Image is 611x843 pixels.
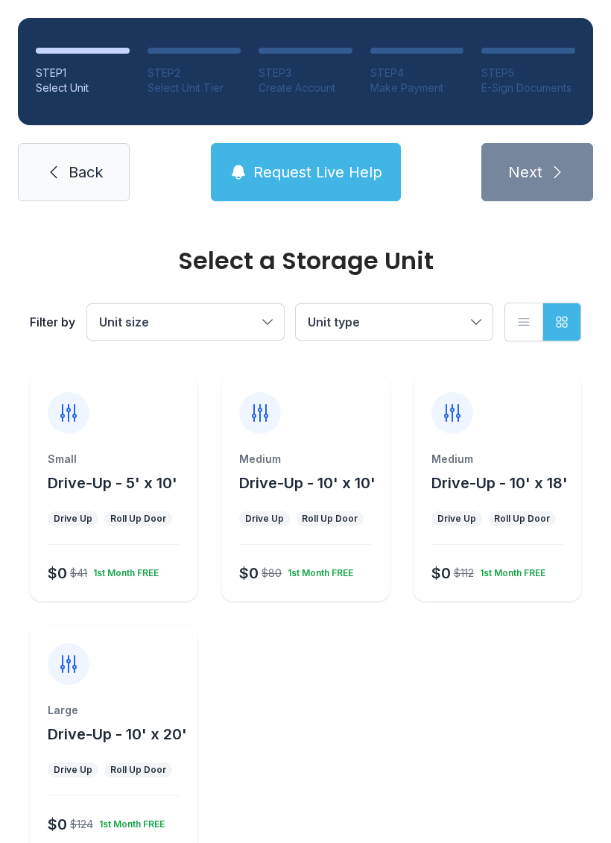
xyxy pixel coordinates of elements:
[48,725,187,743] span: Drive-Up - 10' x 20'
[302,513,358,525] div: Roll Up Door
[30,249,581,273] div: Select a Storage Unit
[253,162,382,183] span: Request Live Help
[54,764,92,776] div: Drive Up
[48,724,187,745] button: Drive-Up - 10' x 20'
[431,452,563,467] div: Medium
[36,66,130,80] div: STEP 1
[259,80,352,95] div: Create Account
[239,452,371,467] div: Medium
[70,817,93,832] div: $124
[48,814,67,835] div: $0
[48,563,67,584] div: $0
[508,162,542,183] span: Next
[431,474,568,492] span: Drive-Up - 10' x 18'
[494,513,550,525] div: Roll Up Door
[481,66,575,80] div: STEP 5
[99,315,149,329] span: Unit size
[48,474,177,492] span: Drive-Up - 5' x 10'
[148,80,241,95] div: Select Unit Tier
[87,561,159,579] div: 1st Month FREE
[308,315,360,329] span: Unit type
[245,513,284,525] div: Drive Up
[431,473,568,493] button: Drive-Up - 10' x 18'
[93,812,165,830] div: 1st Month FREE
[239,563,259,584] div: $0
[110,764,166,776] div: Roll Up Door
[48,703,180,718] div: Large
[481,80,575,95] div: E-Sign Documents
[30,313,75,331] div: Filter by
[54,513,92,525] div: Drive Up
[36,80,130,95] div: Select Unit
[259,66,352,80] div: STEP 3
[48,452,180,467] div: Small
[48,473,177,493] button: Drive-Up - 5' x 10'
[69,162,103,183] span: Back
[70,566,87,581] div: $41
[87,304,284,340] button: Unit size
[474,561,545,579] div: 1st Month FREE
[437,513,476,525] div: Drive Up
[296,304,493,340] button: Unit type
[110,513,166,525] div: Roll Up Door
[262,566,282,581] div: $80
[239,474,376,492] span: Drive-Up - 10' x 10'
[239,473,376,493] button: Drive-Up - 10' x 10'
[148,66,241,80] div: STEP 2
[431,563,451,584] div: $0
[454,566,474,581] div: $112
[370,80,464,95] div: Make Payment
[370,66,464,80] div: STEP 4
[282,561,353,579] div: 1st Month FREE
